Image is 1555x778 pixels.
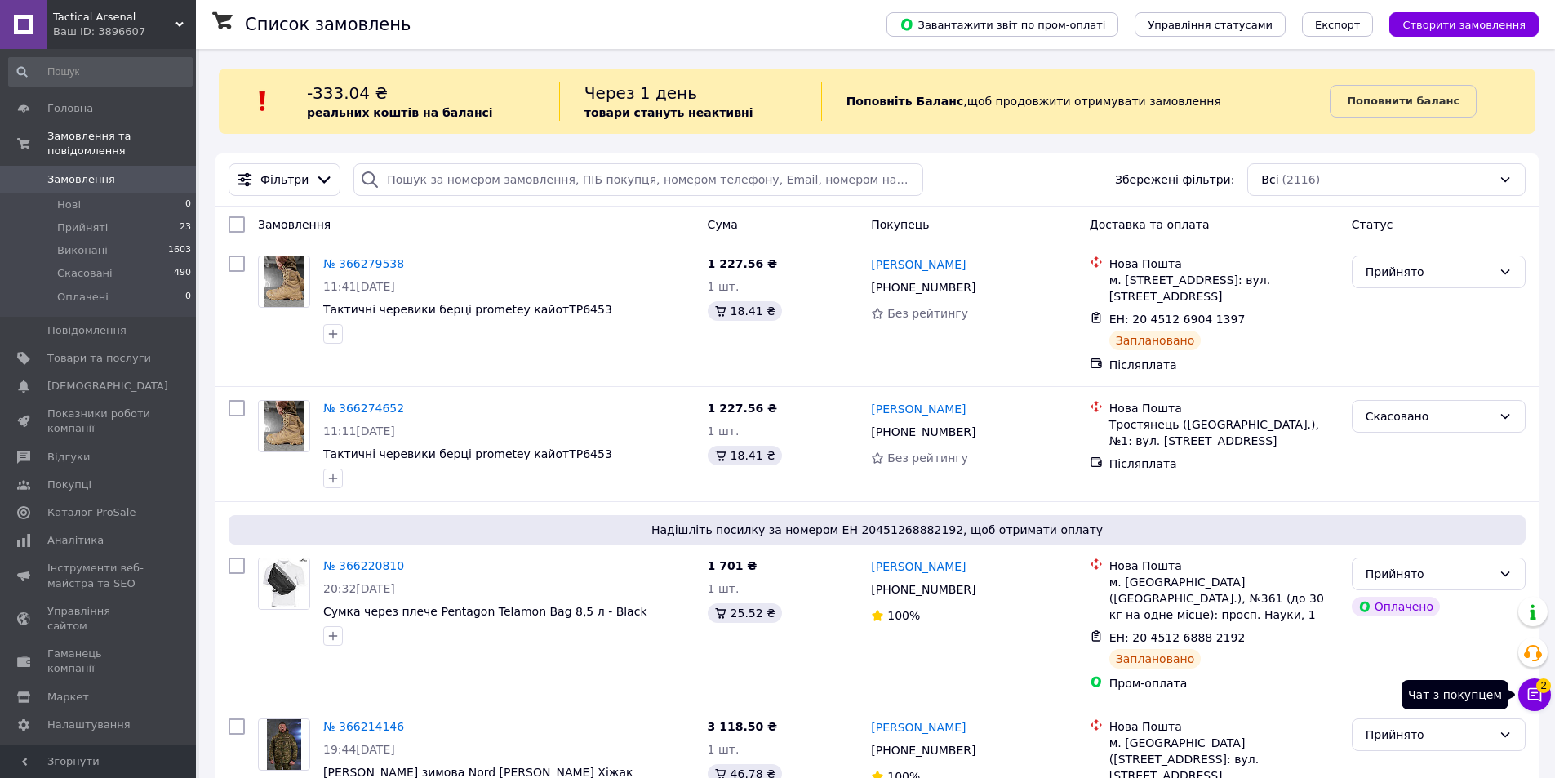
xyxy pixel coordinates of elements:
[708,720,778,733] span: 3 118.50 ₴
[47,351,151,366] span: Товари та послуги
[47,533,104,548] span: Аналітика
[307,83,388,103] span: -333.04 ₴
[708,582,740,595] span: 1 шт.
[47,647,151,676] span: Гаманець компанії
[53,10,175,24] span: Tactical Arsenal
[323,605,647,618] a: Сумка через плече Pentagon Telamon Bag 8,5 л - Black
[708,446,782,465] div: 18.41 ₴
[1109,675,1339,691] div: Пром-оплата
[53,24,196,39] div: Ваш ID: 3896607
[868,578,979,601] div: [PHONE_NUMBER]
[1347,95,1459,107] b: Поповнити баланс
[708,559,758,572] span: 1 701 ₴
[1109,631,1246,644] span: ЕН: 20 4512 6888 2192
[323,743,395,756] span: 19:44[DATE]
[1352,597,1440,616] div: Оплачено
[871,401,966,417] a: [PERSON_NAME]
[1115,171,1234,188] span: Збережені фільтри:
[1352,218,1393,231] span: Статус
[868,420,979,443] div: [PHONE_NUMBER]
[708,603,782,623] div: 25.52 ₴
[180,220,191,235] span: 23
[871,256,966,273] a: [PERSON_NAME]
[258,400,310,452] a: Фото товару
[1315,19,1361,31] span: Експорт
[47,101,93,116] span: Головна
[323,447,612,460] a: Тактичні черевики берці prometey кайотТР6453
[1518,678,1551,711] button: Чат з покупцем2
[258,256,310,308] a: Фото товару
[185,290,191,305] span: 0
[1109,649,1202,669] div: Заплановано
[871,719,966,736] a: [PERSON_NAME]
[846,95,964,108] b: Поповніть Баланс
[47,505,136,520] span: Каталог ProSale
[47,718,131,732] span: Налаштування
[708,425,740,438] span: 1 шт.
[258,218,331,231] span: Замовлення
[1366,565,1492,583] div: Прийнято
[323,559,404,572] a: № 366220810
[1302,12,1374,37] button: Експорт
[871,218,929,231] span: Покупець
[887,307,968,320] span: Без рейтингу
[1330,85,1477,118] a: Поповнити баланс
[47,172,115,187] span: Замовлення
[47,450,90,465] span: Відгуки
[47,690,89,705] span: Маркет
[245,15,411,34] h1: Список замовлень
[47,323,127,338] span: Повідомлення
[260,171,309,188] span: Фільтри
[47,604,151,634] span: Управління сайтом
[708,402,778,415] span: 1 227.56 ₴
[887,609,920,622] span: 100%
[868,739,979,762] div: [PHONE_NUMBER]
[1366,726,1492,744] div: Прийнято
[708,218,738,231] span: Cума
[1402,19,1526,31] span: Створити замовлення
[708,301,782,321] div: 18.41 ₴
[868,276,979,299] div: [PHONE_NUMBER]
[1148,19,1273,31] span: Управління статусами
[259,558,309,608] img: Фото товару
[1109,400,1339,416] div: Нова Пошта
[1373,17,1539,30] a: Створити замовлення
[185,198,191,212] span: 0
[47,407,151,436] span: Показники роботи компанії
[584,106,753,119] b: товари стануть неактивні
[708,743,740,756] span: 1 шт.
[258,558,310,610] a: Фото товару
[57,220,108,235] span: Прийняті
[264,401,304,451] img: Фото товару
[47,478,91,492] span: Покупці
[584,83,697,103] span: Через 1 день
[57,266,113,281] span: Скасовані
[1109,456,1339,472] div: Післяплата
[57,243,108,258] span: Виконані
[1109,272,1339,305] div: м. [STREET_ADDRESS]: вул. [STREET_ADDRESS]
[8,57,193,87] input: Пошук
[323,582,395,595] span: 20:32[DATE]
[323,257,404,270] a: № 366279538
[235,522,1519,538] span: Надішліть посилку за номером ЕН 20451268882192, щоб отримати оплату
[323,303,612,316] a: Тактичні черевики берці prometey кайотТР6453
[57,198,81,212] span: Нові
[1109,574,1339,623] div: м. [GEOGRAPHIC_DATA] ([GEOGRAPHIC_DATA].), №361 (до 30 кг на одне місце): просп. Науки, 1
[1109,416,1339,449] div: Тростянець ([GEOGRAPHIC_DATA].), №1: вул. [STREET_ADDRESS]
[251,89,275,113] img: :exclamation:
[47,561,151,590] span: Інструменти веб-майстра та SEO
[1109,313,1246,326] span: ЕН: 20 4512 6904 1397
[323,280,395,293] span: 11:41[DATE]
[174,266,191,281] span: 490
[1366,263,1492,281] div: Прийнято
[47,379,168,393] span: [DEMOGRAPHIC_DATA]
[1366,407,1492,425] div: Скасовано
[1109,331,1202,350] div: Заплановано
[1402,680,1508,709] div: Чат з покупцем
[1090,218,1210,231] span: Доставка та оплата
[1109,558,1339,574] div: Нова Пошта
[1135,12,1286,37] button: Управління статусами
